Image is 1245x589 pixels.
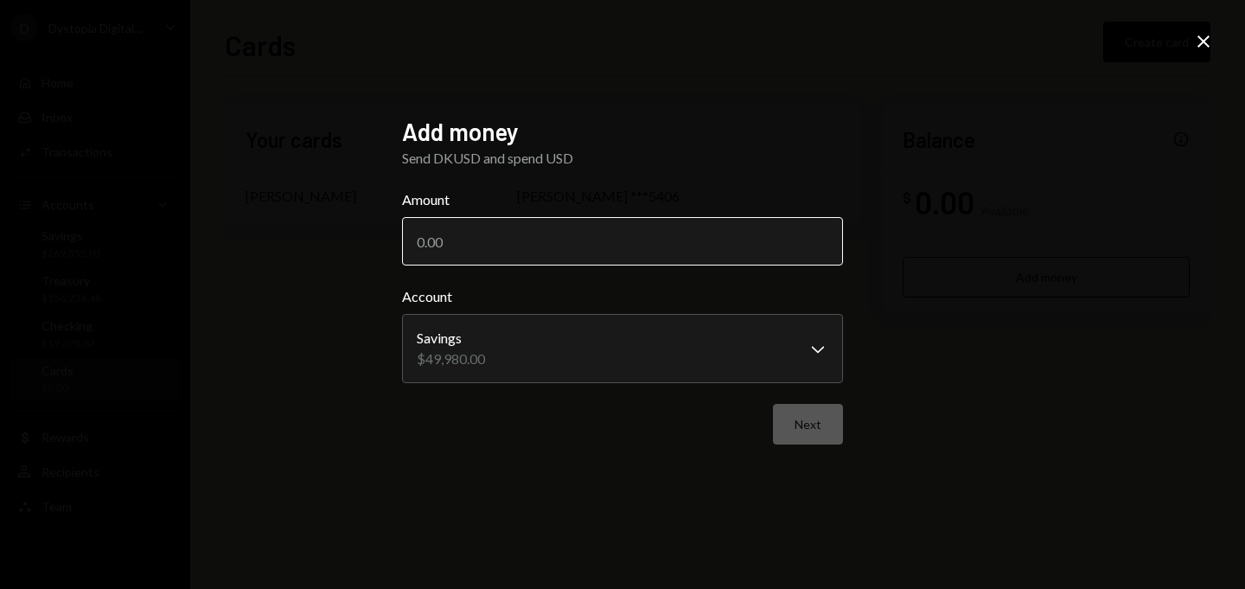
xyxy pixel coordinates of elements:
[402,217,843,266] input: 0.00
[402,314,843,383] button: Account
[402,148,843,169] div: Send DKUSD and spend USD
[402,115,843,149] h2: Add money
[402,286,843,307] label: Account
[402,189,843,210] label: Amount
